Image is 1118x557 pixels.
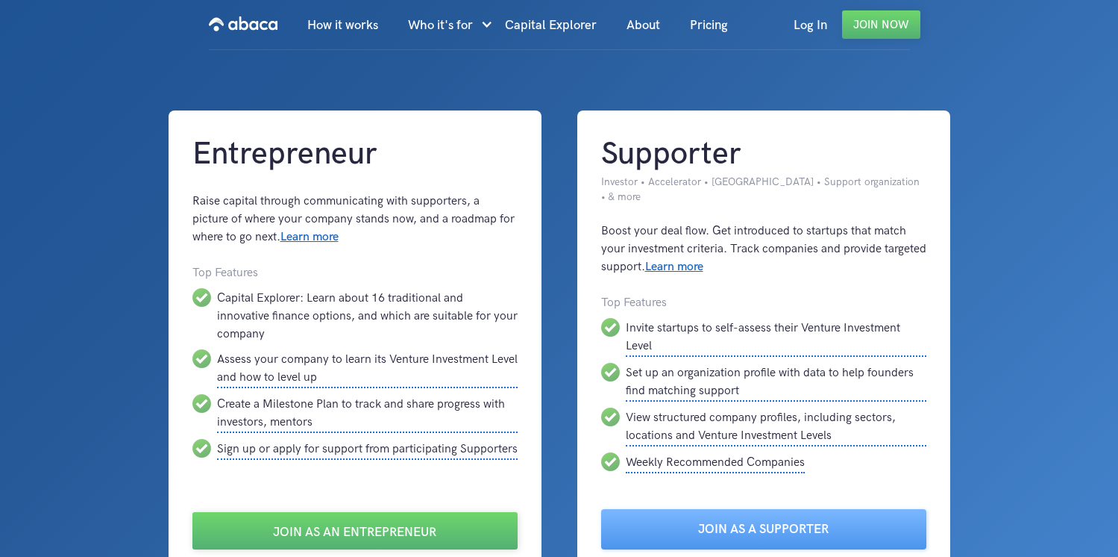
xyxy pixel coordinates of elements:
a: Join as a Supporter [601,509,926,550]
h1: Supporter [601,134,926,175]
div: Sign up or apply for support from participating Supporters [217,439,518,460]
div: Boost your deal flow. Get introduced to startups that match your investment criteria. Track compa... [601,223,926,276]
img: Abaca logo [209,12,277,36]
div: Create a Milestone Plan to track and share progress with investors, mentors [217,394,518,433]
div: Top Features [601,294,926,312]
a: Learn more [645,260,703,274]
div: Capital Explorer: Learn about 16 traditional and innovative finance options, and which are suitab... [217,288,518,343]
div: Investor • Accelerator • [GEOGRAPHIC_DATA] • Support organization • & more [601,175,926,205]
a: Join as an Entrepreneur [192,512,518,550]
div: Set up an organization profile with data to help founders find matching support [626,363,926,402]
div: Weekly Recommended Companies [626,452,805,473]
div: Top Features [192,264,518,282]
div: Assess your company to learn its Venture Investment Level and how to level up [217,349,518,388]
div: Invite startups to self-assess their Venture Investment Level [626,318,926,357]
a: Learn more [280,230,339,244]
h1: Entrepreneur [192,134,518,175]
div: Raise capital through communicating with supporters, a picture of where your company stands now, ... [192,193,518,246]
a: Join Now [842,10,920,39]
div: View structured company profiles, including sectors, locations and Venture Investment Levels [626,408,926,446]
